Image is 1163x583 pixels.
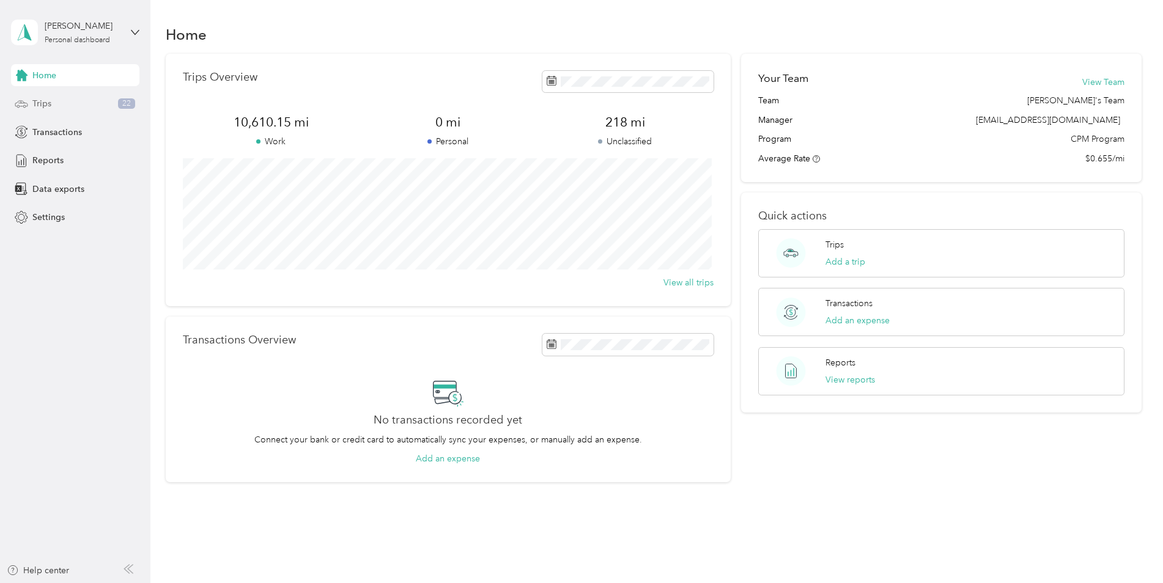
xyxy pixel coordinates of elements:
div: Personal dashboard [45,37,110,44]
h2: No transactions recorded yet [374,414,522,427]
p: Trips Overview [183,71,257,84]
button: Add an expense [825,314,890,327]
div: [PERSON_NAME] [45,20,121,32]
span: Program [758,133,791,145]
p: Unclassified [537,135,714,148]
h1: Home [166,28,207,41]
span: Settings [32,211,65,224]
span: Manager [758,114,792,127]
button: Add a trip [825,255,865,268]
button: Help center [7,564,69,577]
h2: Your Team [758,71,808,86]
span: Average Rate [758,153,810,164]
span: Reports [32,154,64,167]
span: Home [32,69,56,82]
span: Transactions [32,126,82,139]
span: [EMAIL_ADDRESS][DOMAIN_NAME] [976,115,1120,125]
span: Trips [32,97,51,110]
span: 0 mi [360,114,536,131]
span: 10,610.15 mi [183,114,360,131]
iframe: Everlance-gr Chat Button Frame [1095,515,1163,583]
span: CPM Program [1071,133,1124,145]
p: Reports [825,356,855,369]
span: 218 mi [537,114,714,131]
p: Transactions [825,297,873,310]
p: Trips [825,238,844,251]
span: Team [758,94,779,107]
button: Add an expense [416,452,480,465]
button: View all trips [663,276,714,289]
p: Personal [360,135,536,148]
span: $0.655/mi [1085,152,1124,165]
p: Quick actions [758,210,1124,222]
span: Data exports [32,183,84,196]
span: [PERSON_NAME]'s Team [1027,94,1124,107]
p: Connect your bank or credit card to automatically sync your expenses, or manually add an expense. [254,433,642,446]
p: Transactions Overview [183,334,296,346]
p: Work [183,135,360,148]
span: 22 [118,98,135,109]
button: View Team [1082,76,1124,89]
button: View reports [825,373,875,386]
